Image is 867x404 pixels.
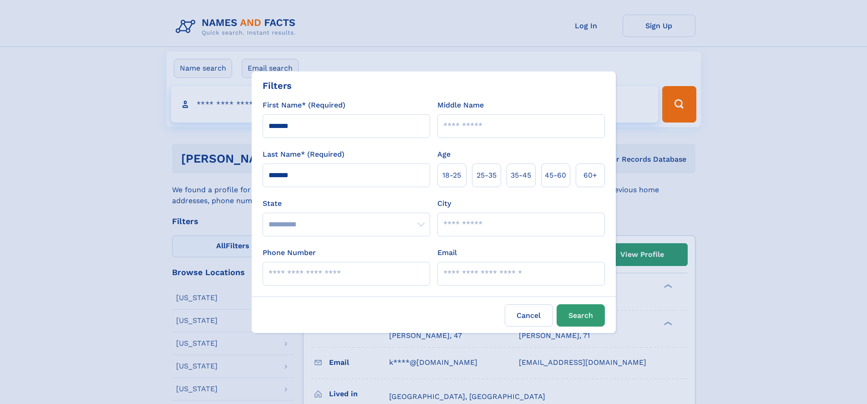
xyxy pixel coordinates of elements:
[263,79,292,92] div: Filters
[437,149,451,160] label: Age
[477,170,497,181] span: 25‑35
[557,304,605,327] button: Search
[583,170,597,181] span: 60+
[545,170,566,181] span: 45‑60
[263,198,430,209] label: State
[442,170,461,181] span: 18‑25
[511,170,531,181] span: 35‑45
[437,247,457,258] label: Email
[437,198,451,209] label: City
[263,149,345,160] label: Last Name* (Required)
[263,247,316,258] label: Phone Number
[437,100,484,111] label: Middle Name
[505,304,553,327] label: Cancel
[263,100,345,111] label: First Name* (Required)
